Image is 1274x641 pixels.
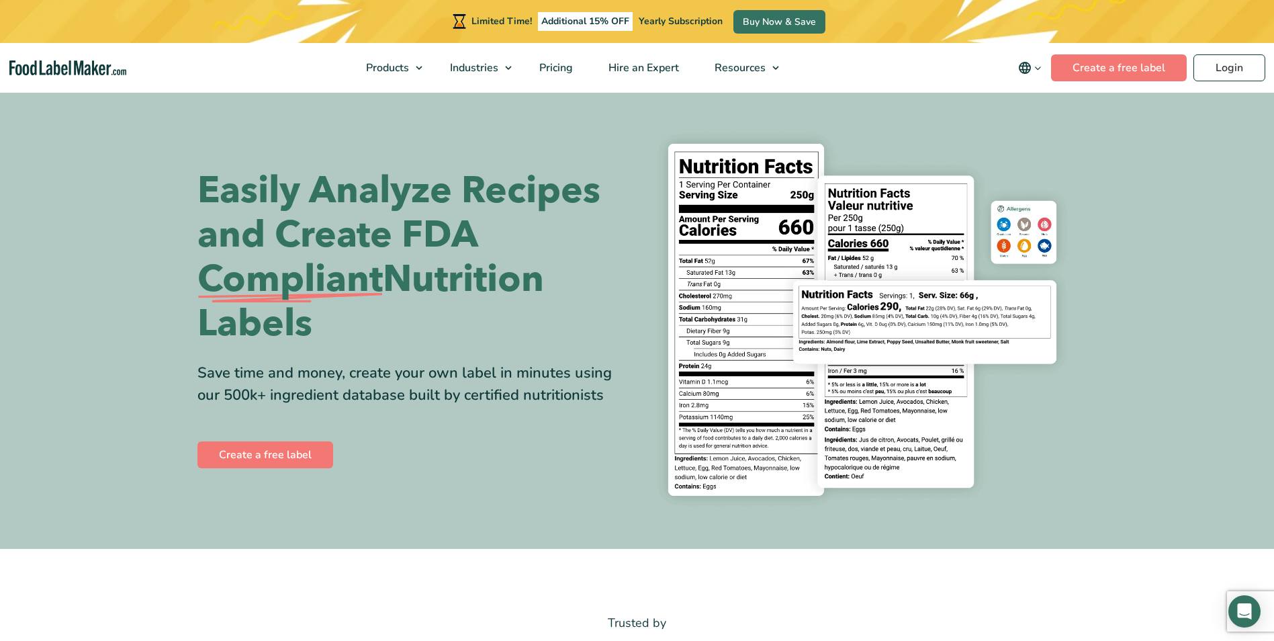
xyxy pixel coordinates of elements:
[471,15,532,28] span: Limited Time!
[446,60,500,75] span: Industries
[197,613,1077,633] p: Trusted by
[711,60,767,75] span: Resources
[433,43,518,93] a: Industries
[591,43,694,93] a: Hire an Expert
[197,169,627,346] h1: Easily Analyze Recipes and Create FDA Nutrition Labels
[349,43,429,93] a: Products
[197,257,383,302] span: Compliant
[197,362,627,407] div: Save time and money, create your own label in minutes using our 500k+ ingredient database built b...
[733,10,825,34] a: Buy Now & Save
[604,60,680,75] span: Hire an Expert
[197,441,333,468] a: Create a free label
[1193,54,1265,81] a: Login
[535,60,574,75] span: Pricing
[538,12,633,31] span: Additional 15% OFF
[522,43,588,93] a: Pricing
[697,43,786,93] a: Resources
[639,15,723,28] span: Yearly Subscription
[1051,54,1187,81] a: Create a free label
[1228,595,1261,628] div: Open Intercom Messenger
[362,60,410,75] span: Products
